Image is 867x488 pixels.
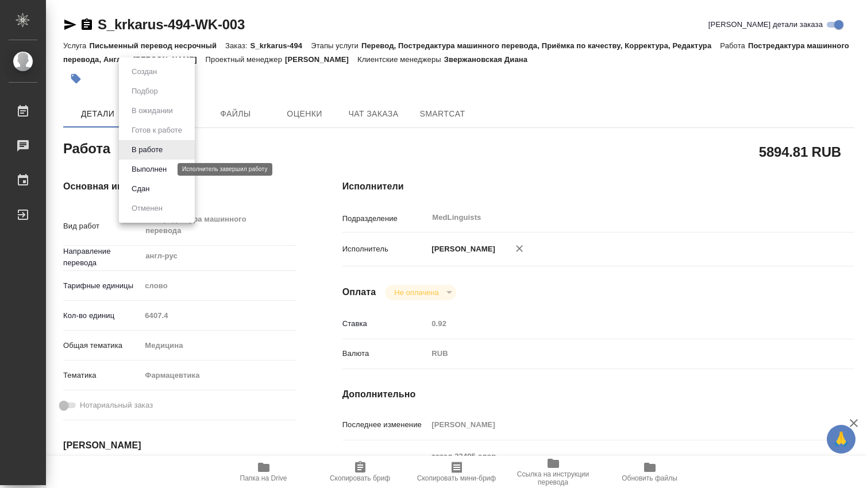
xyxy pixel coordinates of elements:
[128,183,153,195] button: Сдан
[128,104,176,117] button: В ожидании
[128,85,161,98] button: Подбор
[128,144,166,156] button: В работе
[128,65,160,78] button: Создан
[128,163,170,176] button: Выполнен
[128,124,186,137] button: Готов к работе
[128,202,166,215] button: Отменен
